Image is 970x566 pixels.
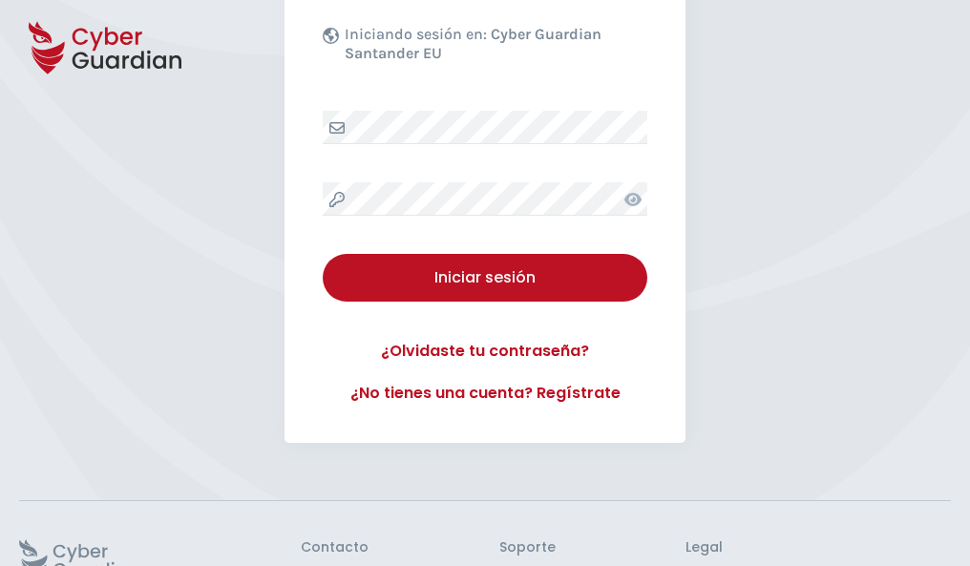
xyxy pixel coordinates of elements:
div: Iniciar sesión [337,266,633,289]
a: ¿Olvidaste tu contraseña? [323,340,647,363]
h3: Soporte [499,539,556,556]
h3: Legal [685,539,951,556]
h3: Contacto [301,539,369,556]
button: Iniciar sesión [323,254,647,302]
a: ¿No tienes una cuenta? Regístrate [323,382,647,405]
